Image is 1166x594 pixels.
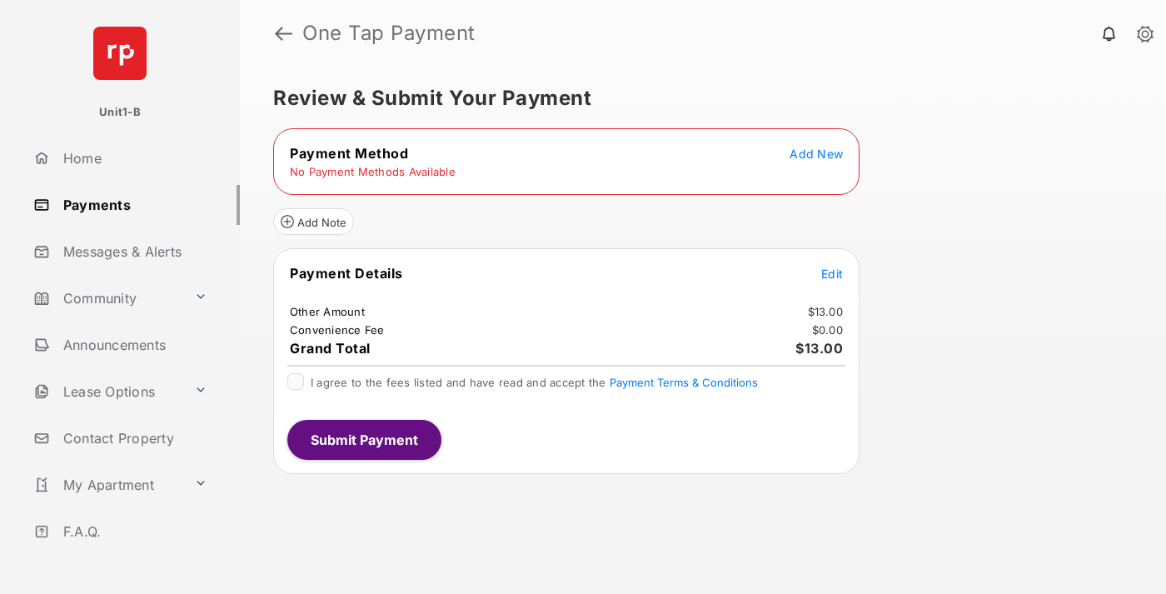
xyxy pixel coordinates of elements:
[289,322,386,337] td: Convenience Fee
[790,145,843,162] button: Add New
[27,232,240,272] a: Messages & Alerts
[311,376,758,389] span: I agree to the fees listed and have read and accept the
[790,147,843,161] span: Add New
[27,372,187,412] a: Lease Options
[27,138,240,178] a: Home
[290,340,371,357] span: Grand Total
[290,265,403,282] span: Payment Details
[287,420,441,460] button: Submit Payment
[821,267,843,281] span: Edit
[27,418,240,458] a: Contact Property
[93,27,147,80] img: svg+xml;base64,PHN2ZyB4bWxucz0iaHR0cDovL3d3dy53My5vcmcvMjAwMC9zdmciIHdpZHRoPSI2NCIgaGVpZ2h0PSI2NC...
[27,465,187,505] a: My Apartment
[289,304,366,319] td: Other Amount
[273,88,1119,108] h5: Review & Submit Your Payment
[27,278,187,318] a: Community
[821,265,843,282] button: Edit
[273,208,354,235] button: Add Note
[27,325,240,365] a: Announcements
[290,145,408,162] span: Payment Method
[795,340,843,357] span: $13.00
[289,164,456,179] td: No Payment Methods Available
[811,322,844,337] td: $0.00
[807,304,845,319] td: $13.00
[99,104,141,121] p: Unit1-B
[302,23,476,43] strong: One Tap Payment
[610,376,758,389] button: I agree to the fees listed and have read and accept the
[27,512,240,552] a: F.A.Q.
[27,185,240,225] a: Payments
